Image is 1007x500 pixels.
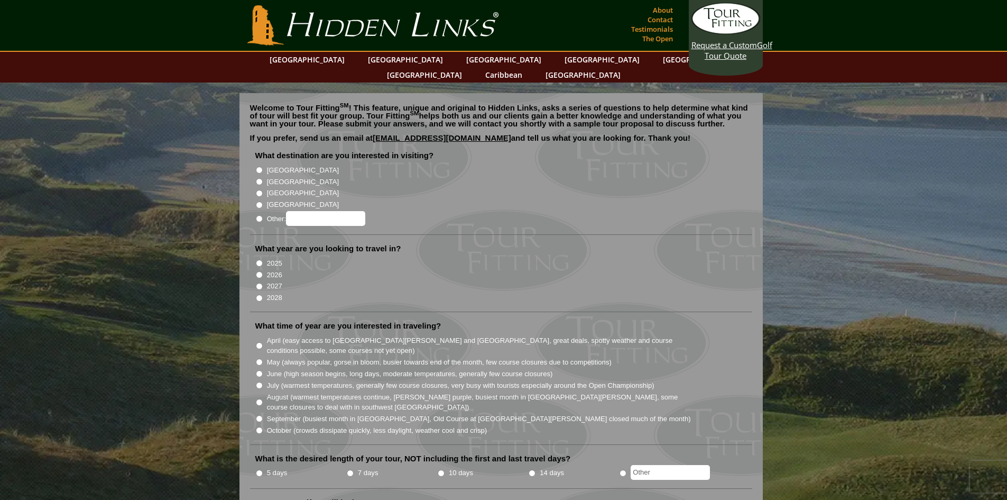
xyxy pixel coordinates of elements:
label: May (always popular, gorse in bloom, busier towards end of the month, few course closures due to ... [267,357,612,368]
span: Request a Custom [691,40,757,50]
label: What time of year are you interested in traveling? [255,321,441,331]
input: Other: [286,211,365,226]
label: 2027 [267,281,282,292]
a: The Open [640,31,676,46]
label: April (easy access to [GEOGRAPHIC_DATA][PERSON_NAME] and [GEOGRAPHIC_DATA], great deals, spotty w... [267,335,692,356]
label: September (busiest month in [GEOGRAPHIC_DATA], Old Course at [GEOGRAPHIC_DATA][PERSON_NAME] close... [267,414,691,424]
label: 5 days [267,468,288,478]
label: Other: [267,211,365,226]
a: Contact [645,12,676,27]
input: Other [631,465,710,480]
a: [GEOGRAPHIC_DATA] [461,52,547,67]
label: 2026 [267,270,282,280]
a: [GEOGRAPHIC_DATA] [382,67,467,83]
label: August (warmest temperatures continue, [PERSON_NAME] purple, busiest month in [GEOGRAPHIC_DATA][P... [267,392,692,413]
a: [GEOGRAPHIC_DATA] [264,52,350,67]
label: 2025 [267,258,282,269]
label: October (crowds dissipate quickly, less daylight, weather cool and crisp) [267,425,487,436]
a: [GEOGRAPHIC_DATA] [363,52,448,67]
label: What destination are you interested in visiting? [255,150,434,161]
a: [GEOGRAPHIC_DATA] [540,67,626,83]
label: July (warmest temperatures, generally few course closures, very busy with tourists especially aro... [267,380,654,391]
a: [GEOGRAPHIC_DATA] [658,52,743,67]
a: Request a CustomGolf Tour Quote [691,3,760,61]
sup: SM [340,102,349,108]
label: 2028 [267,293,282,303]
label: [GEOGRAPHIC_DATA] [267,188,339,198]
label: What year are you looking to travel in? [255,243,401,254]
p: Welcome to Tour Fitting ! This feature, unique and original to Hidden Links, asks a series of que... [250,104,752,128]
label: 7 days [358,468,378,478]
a: Testimonials [629,22,676,37]
label: [GEOGRAPHIC_DATA] [267,165,339,176]
p: If you prefer, send us an email at and tell us what you are looking for. Thank you! [250,134,752,150]
label: [GEOGRAPHIC_DATA] [267,177,339,187]
a: [GEOGRAPHIC_DATA] [559,52,645,67]
a: Caribbean [480,67,528,83]
a: [EMAIL_ADDRESS][DOMAIN_NAME] [373,133,511,142]
label: What is the desired length of your tour, NOT including the first and last travel days? [255,453,571,464]
label: 10 days [449,468,473,478]
label: June (high season begins, long days, moderate temperatures, generally few course closures) [267,369,553,379]
a: About [650,3,676,17]
label: 14 days [540,468,564,478]
label: [GEOGRAPHIC_DATA] [267,199,339,210]
sup: SM [410,110,419,116]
